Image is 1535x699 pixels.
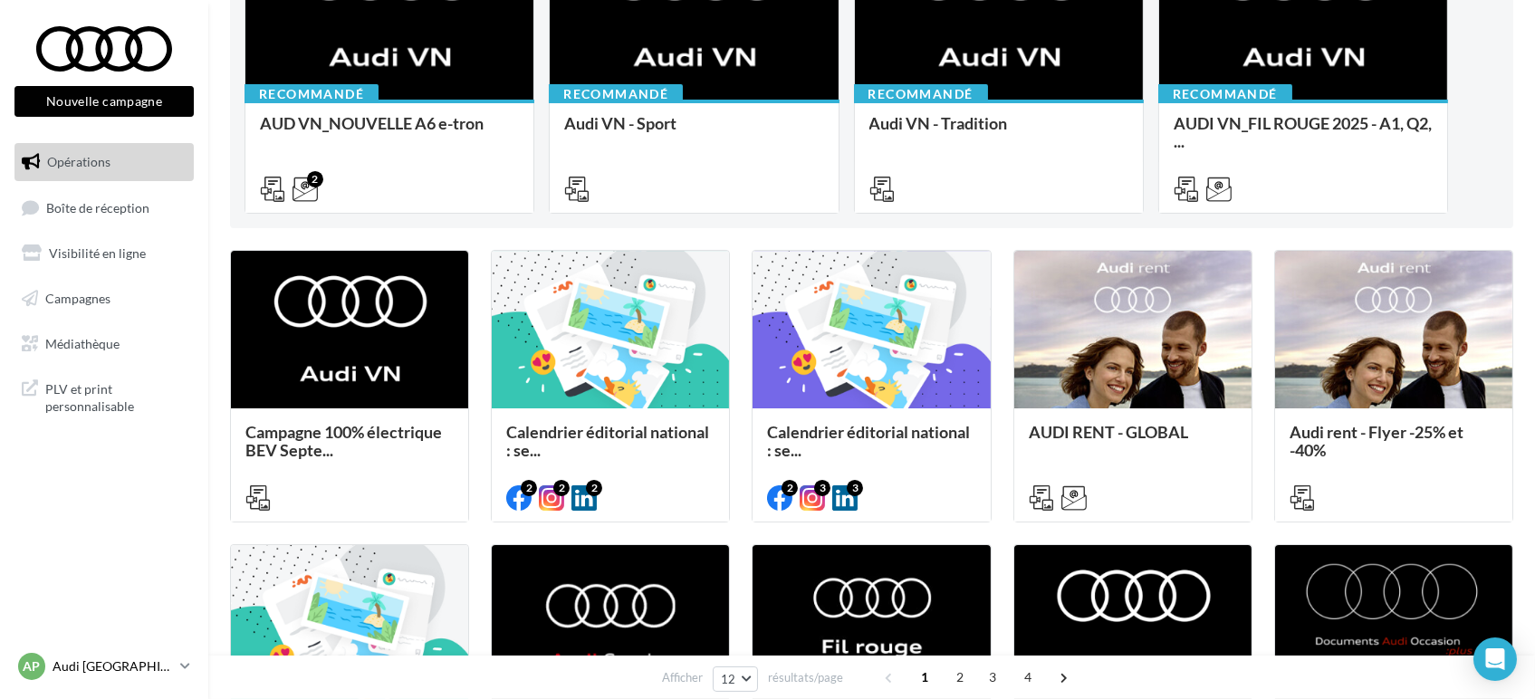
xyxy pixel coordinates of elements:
[11,280,197,318] a: Campagnes
[11,188,197,227] a: Boîte de réception
[814,480,830,496] div: 3
[768,669,843,686] span: résultats/page
[506,422,709,460] span: Calendrier éditorial national : se...
[307,171,323,187] div: 2
[1290,422,1463,460] span: Audi rent - Flyer -25% et -40%
[847,480,863,496] div: 3
[586,480,602,496] div: 2
[45,291,110,306] span: Campagnes
[24,657,41,675] span: AP
[49,245,146,261] span: Visibilité en ligne
[767,422,970,460] span: Calendrier éditorial national : se...
[721,672,736,686] span: 12
[945,663,974,692] span: 2
[45,335,120,350] span: Médiathèque
[245,84,379,104] div: Recommandé
[978,663,1007,692] span: 3
[1013,663,1042,692] span: 4
[553,480,570,496] div: 2
[11,143,197,181] a: Opérations
[521,480,537,496] div: 2
[245,422,442,460] span: Campagne 100% électrique BEV Septe...
[869,113,1008,133] span: Audi VN - Tradition
[11,325,197,363] a: Médiathèque
[14,86,194,117] button: Nouvelle campagne
[46,199,149,215] span: Boîte de réception
[1158,84,1292,104] div: Recommandé
[713,666,759,692] button: 12
[564,113,676,133] span: Audi VN - Sport
[1029,422,1188,442] span: AUDI RENT - GLOBAL
[910,663,939,692] span: 1
[53,657,173,675] p: Audi [GEOGRAPHIC_DATA] 16
[1473,637,1517,681] div: Open Intercom Messenger
[549,84,683,104] div: Recommandé
[1174,113,1432,151] span: AUDI VN_FIL ROUGE 2025 - A1, Q2, ...
[11,235,197,273] a: Visibilité en ligne
[782,480,798,496] div: 2
[854,84,988,104] div: Recommandé
[45,377,187,416] span: PLV et print personnalisable
[14,649,194,684] a: AP Audi [GEOGRAPHIC_DATA] 16
[47,154,110,169] span: Opérations
[260,113,484,133] span: AUD VN_NOUVELLE A6 e-tron
[662,669,703,686] span: Afficher
[11,369,197,423] a: PLV et print personnalisable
